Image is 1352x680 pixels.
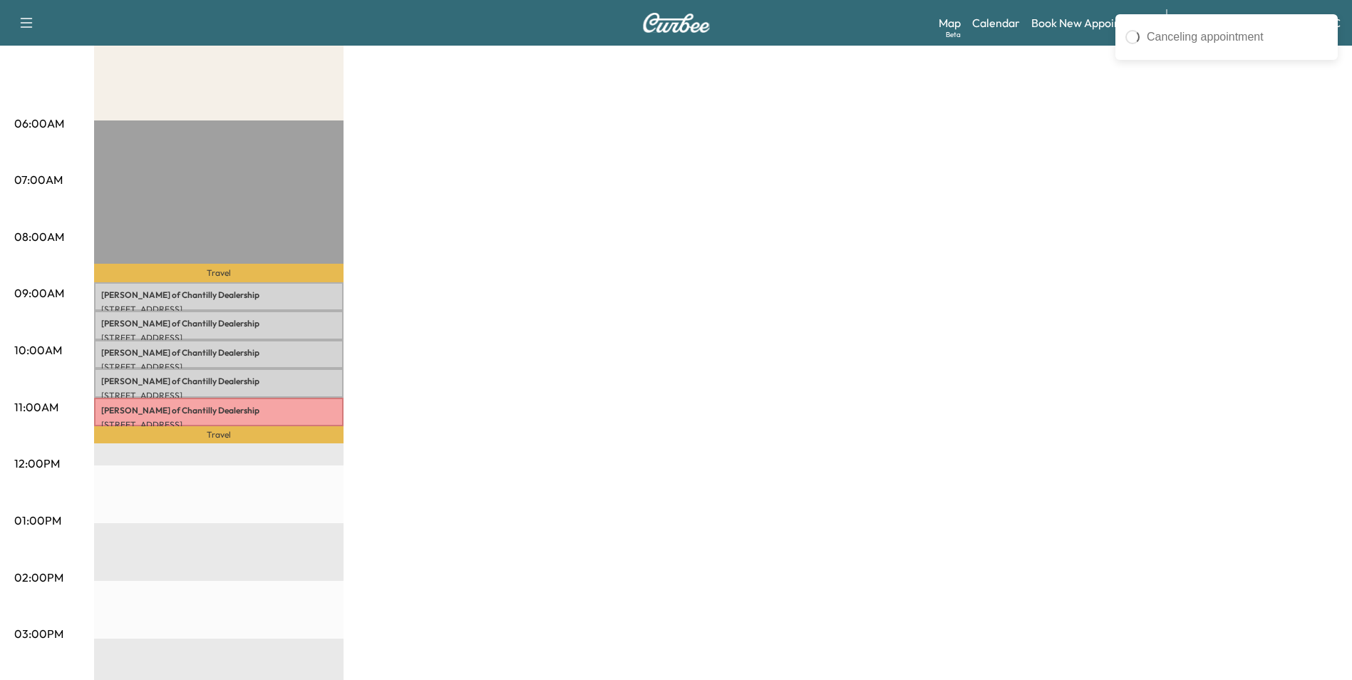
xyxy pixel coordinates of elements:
p: [PERSON_NAME] of Chantilly Dealership [101,318,336,329]
p: 12:00PM [14,455,60,472]
p: 03:00PM [14,625,63,642]
p: 06:00AM [14,115,64,132]
p: 11:00AM [14,398,58,416]
p: Travel [94,426,344,443]
div: Canceling appointment [1147,29,1328,46]
p: [STREET_ADDRESS] [101,304,336,315]
p: 10:00AM [14,341,62,359]
p: [STREET_ADDRESS] [101,419,336,431]
p: [STREET_ADDRESS] [101,361,336,373]
p: 01:00PM [14,512,61,529]
p: 07:00AM [14,171,63,188]
p: 09:00AM [14,284,64,302]
img: Curbee Logo [642,13,711,33]
p: [PERSON_NAME] of Chantilly Dealership [101,289,336,301]
p: [PERSON_NAME] of Chantilly Dealership [101,347,336,359]
div: Beta [946,29,961,40]
a: Calendar [972,14,1020,31]
p: [PERSON_NAME] of Chantilly Dealership [101,376,336,387]
p: Travel [94,264,344,282]
p: [STREET_ADDRESS] [101,332,336,344]
p: [STREET_ADDRESS] [101,390,336,401]
a: Book New Appointment [1031,14,1152,31]
p: 02:00PM [14,569,63,586]
a: MapBeta [939,14,961,31]
p: [PERSON_NAME] of Chantilly Dealership [101,405,336,416]
p: 08:00AM [14,228,64,245]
